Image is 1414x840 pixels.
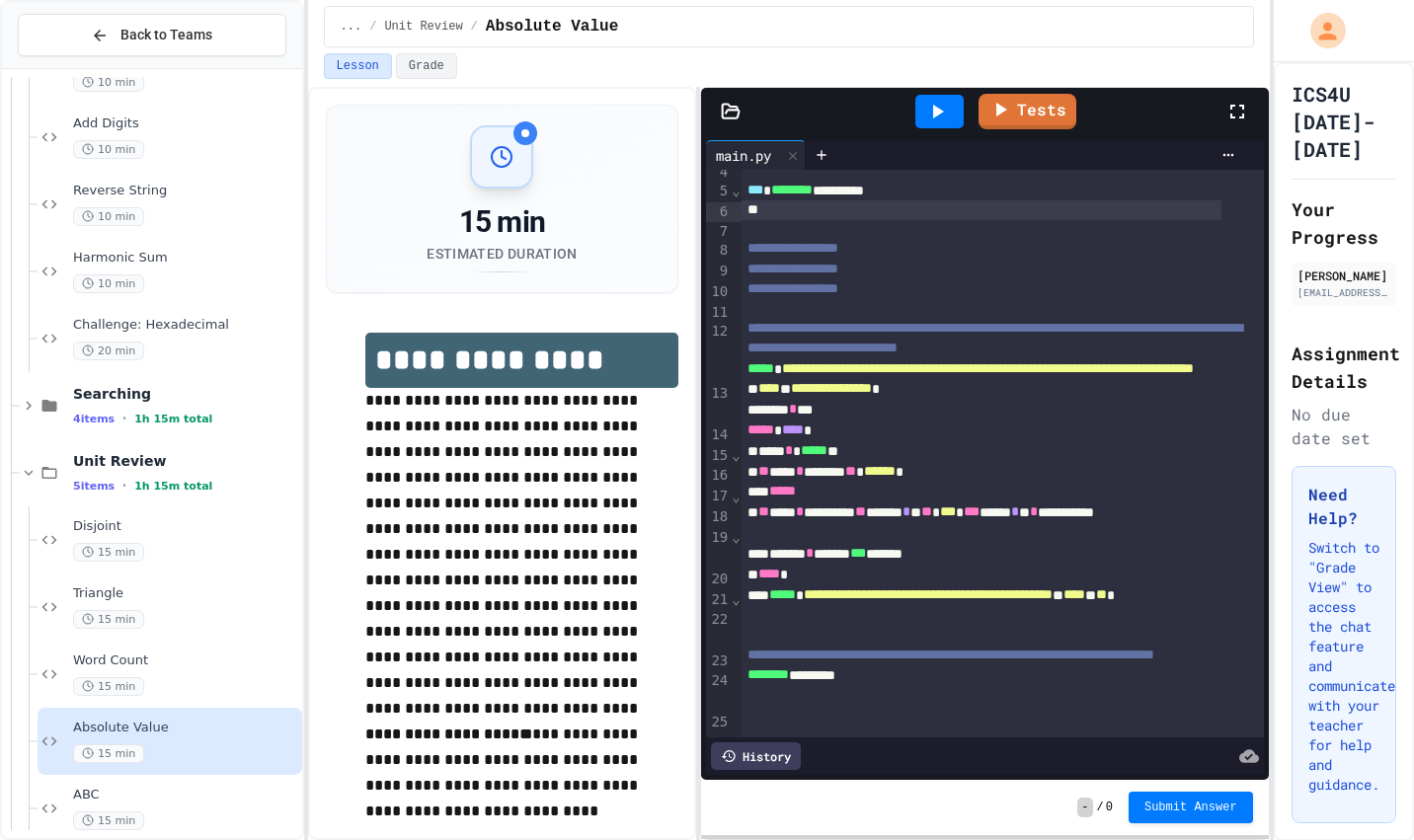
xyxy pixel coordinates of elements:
[706,140,806,170] div: main.py
[73,317,298,334] span: Challenge: Hexadecimal
[1297,285,1390,300] div: [EMAIL_ADDRESS][DOMAIN_NAME]
[427,204,577,240] div: 15 min
[1144,800,1237,815] span: Submit Answer
[706,222,731,242] div: 7
[73,543,144,562] span: 15 min
[1077,798,1092,817] span: -
[73,518,298,535] span: Disjoint
[706,651,731,671] div: 23
[706,322,731,384] div: 12
[73,274,144,293] span: 10 min
[706,528,731,570] div: 19
[706,145,781,166] div: main.py
[324,53,392,79] button: Lesson
[134,413,212,425] span: 1h 15m total
[427,244,577,264] div: Estimated Duration
[731,447,741,463] span: Fold line
[1308,538,1379,795] p: Switch to "Grade View" to access the chat feature and communicate with your teacher for help and ...
[706,487,731,507] div: 17
[73,787,298,803] span: ABC
[73,585,298,602] span: Triangle
[18,14,286,56] button: Back to Teams
[73,115,298,132] span: Add Digits
[711,742,801,770] div: History
[73,610,144,629] span: 15 min
[73,73,144,92] span: 10 min
[1297,267,1390,284] div: [PERSON_NAME]
[731,529,741,545] span: Fold line
[73,811,144,830] span: 15 min
[706,446,731,467] div: 15
[1129,792,1253,823] button: Submit Answer
[486,15,618,38] span: Absolute Value
[1292,403,1396,450] div: No due date set
[73,342,144,360] span: 20 min
[706,610,731,651] div: 22
[1290,8,1351,53] div: My Account
[73,140,144,159] span: 10 min
[73,480,115,493] span: 5 items
[73,207,144,226] span: 10 min
[731,591,741,607] span: Fold line
[1292,195,1396,251] h2: Your Progress
[122,478,126,494] span: •
[73,413,115,425] span: 4 items
[73,720,298,736] span: Absolute Value
[731,183,741,198] span: Fold line
[384,19,462,35] span: Unit Review
[369,19,376,35] span: /
[73,677,144,696] span: 15 min
[1292,340,1396,395] h2: Assignment Details
[731,489,741,504] span: Fold line
[706,163,731,183] div: 4
[706,507,731,528] div: 18
[73,452,298,470] span: Unit Review
[73,744,144,763] span: 15 min
[706,590,731,611] div: 21
[471,19,478,35] span: /
[706,671,731,713] div: 24
[341,19,362,35] span: ...
[1308,483,1379,530] h3: Need Help?
[706,384,731,425] div: 13
[1292,80,1396,163] h1: ICS4U [DATE]-[DATE]
[120,25,212,45] span: Back to Teams
[73,183,298,199] span: Reverse String
[706,182,731,202] div: 5
[1097,800,1104,815] span: /
[706,303,731,323] div: 11
[706,713,731,733] div: 25
[979,94,1076,129] a: Tests
[73,250,298,267] span: Harmonic Sum
[73,385,298,403] span: Searching
[706,282,731,303] div: 10
[706,262,731,282] div: 9
[396,53,457,79] button: Grade
[73,652,298,669] span: Word Count
[706,570,731,590] div: 20
[706,202,731,222] div: 6
[706,241,731,262] div: 8
[706,466,731,487] div: 16
[706,425,731,446] div: 14
[1106,800,1113,815] span: 0
[134,480,212,493] span: 1h 15m total
[122,411,126,426] span: •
